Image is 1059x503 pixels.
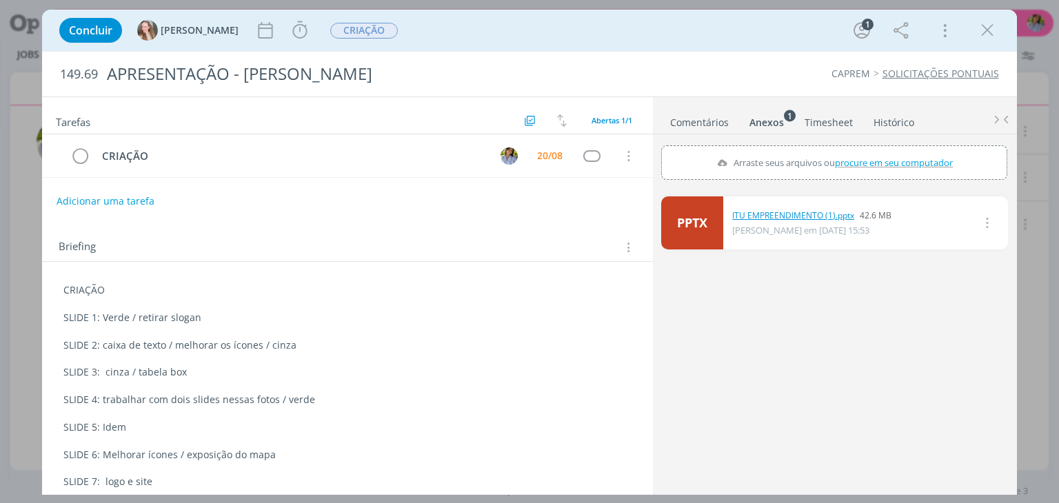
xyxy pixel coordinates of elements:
[63,420,631,434] p: SLIDE 5: Idem
[161,25,239,35] span: [PERSON_NAME]
[732,224,869,236] span: [PERSON_NAME] em [DATE] 15:53
[63,283,631,297] p: CRIAÇÃO
[749,116,784,130] div: Anexos
[882,67,999,80] a: SOLICITAÇÕES PONTUAIS
[59,238,96,256] span: Briefing
[501,147,518,165] img: A
[873,110,915,130] a: Histórico
[661,196,723,249] a: PPTX
[851,19,873,41] button: 1
[732,209,854,222] a: ITU EMPREENDIMENTO (1).pptx
[63,338,631,352] p: SLIDE 2: caixa de texto / melhorar os ícones / cinza
[831,67,870,80] a: CAPREM
[499,145,520,166] button: A
[669,110,729,130] a: Comentários
[42,10,1016,495] div: dialog
[59,18,122,43] button: Concluir
[56,112,90,129] span: Tarefas
[63,365,631,379] p: SLIDE 3: cinza / tabela box
[60,67,98,82] span: 149.69
[137,20,239,41] button: G[PERSON_NAME]
[557,114,567,127] img: arrow-down-up.svg
[63,448,631,462] p: SLIDE 6: Melhorar ícones / exposição do mapa
[330,22,399,39] button: CRIAÇÃO
[96,147,487,165] div: CRIAÇÃO
[836,156,954,169] span: procure em seu computador
[784,110,796,121] sup: 1
[592,115,632,125] span: Abertas 1/1
[63,475,631,489] p: SLIDE 7: logo e site
[101,57,602,91] div: APRESENTAÇÃO - [PERSON_NAME]
[537,151,563,161] div: 20/08
[56,189,155,214] button: Adicionar uma tarefa
[732,209,891,222] div: 42.6 MB
[63,311,631,325] p: SLIDE 1: Verde / retirar slogan
[69,25,112,36] span: Concluir
[712,154,958,172] label: Arraste seus arquivos ou
[862,19,874,30] div: 1
[330,23,398,39] span: CRIAÇÃO
[63,393,631,407] p: SLIDE 4: trabalhar com dois slides nessas fotos / verde
[137,20,158,41] img: G
[804,110,854,130] a: Timesheet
